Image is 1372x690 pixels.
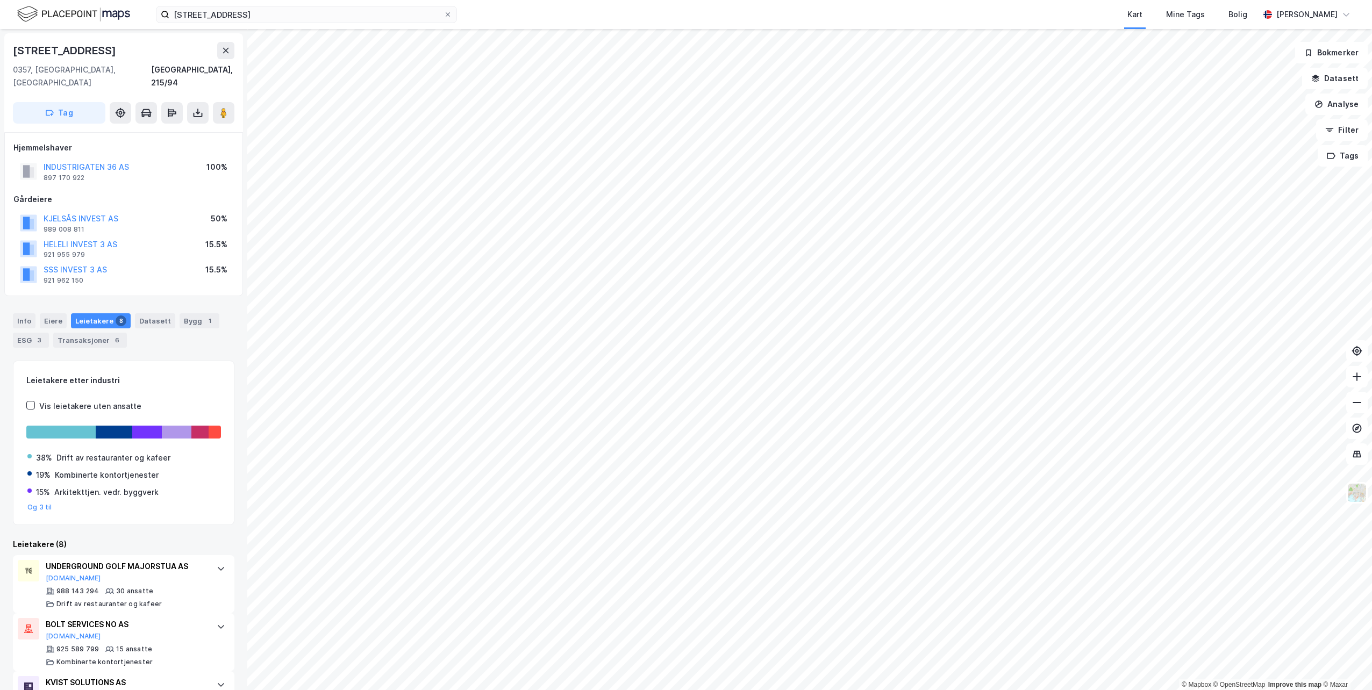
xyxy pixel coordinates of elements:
div: Leietakere [71,313,131,328]
div: 8 [116,315,126,326]
button: Tags [1318,145,1368,167]
div: Kart [1127,8,1142,21]
a: Mapbox [1182,681,1211,688]
button: Filter [1316,119,1368,141]
a: Improve this map [1268,681,1321,688]
div: 0357, [GEOGRAPHIC_DATA], [GEOGRAPHIC_DATA] [13,63,151,89]
div: Kombinerte kontortjenester [55,469,159,481]
div: 15% [36,486,50,499]
div: 897 170 922 [44,174,84,182]
div: [PERSON_NAME] [1276,8,1338,21]
div: Transaksjoner [53,333,127,348]
div: Bygg [180,313,219,328]
div: 925 589 799 [56,645,99,653]
div: Kombinerte kontortjenester [56,658,153,666]
div: 19% [36,469,51,481]
div: Gårdeiere [13,193,234,206]
div: ESG [13,333,49,348]
a: OpenStreetMap [1213,681,1266,688]
img: logo.f888ab2527a4732fd821a326f86c7f29.svg [17,5,130,24]
div: Drift av restauranter og kafeer [56,451,170,464]
div: 989 008 811 [44,225,84,234]
div: Bolig [1228,8,1247,21]
div: 30 ansatte [116,587,153,595]
div: 988 143 294 [56,587,99,595]
div: KVIST SOLUTIONS AS [46,676,206,689]
div: UNDERGROUND GOLF MAJORSTUA AS [46,560,206,573]
div: 100% [206,161,227,174]
div: 15.5% [205,263,227,276]
div: Arkitekttjen. vedr. byggverk [54,486,159,499]
div: Mine Tags [1166,8,1205,21]
div: Leietakere etter industri [26,374,221,387]
button: Analyse [1305,94,1368,115]
div: [GEOGRAPHIC_DATA], 215/94 [151,63,234,89]
button: Tag [13,102,105,124]
div: 921 962 150 [44,276,83,285]
div: Eiere [40,313,67,328]
button: Og 3 til [27,503,52,512]
button: Datasett [1302,68,1368,89]
div: Datasett [135,313,175,328]
div: BOLT SERVICES NO AS [46,618,206,631]
div: Hjemmelshaver [13,141,234,154]
div: 50% [211,212,227,225]
button: [DOMAIN_NAME] [46,632,101,641]
div: Vis leietakere uten ansatte [39,400,141,413]
input: Søk på adresse, matrikkel, gårdeiere, leietakere eller personer [169,6,444,23]
div: [STREET_ADDRESS] [13,42,118,59]
div: Leietakere (8) [13,538,234,551]
div: 15 ansatte [116,645,152,653]
div: 1 [204,315,215,326]
button: [DOMAIN_NAME] [46,574,101,583]
div: 15.5% [205,238,227,251]
div: 6 [112,335,123,346]
div: Info [13,313,35,328]
div: 3 [34,335,45,346]
img: Z [1347,483,1367,503]
button: Bokmerker [1295,42,1368,63]
div: Drift av restauranter og kafeer [56,600,162,608]
div: 921 955 979 [44,250,85,259]
div: 38% [36,451,52,464]
div: Kontrollprogram for chat [1318,638,1372,690]
iframe: Chat Widget [1318,638,1372,690]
